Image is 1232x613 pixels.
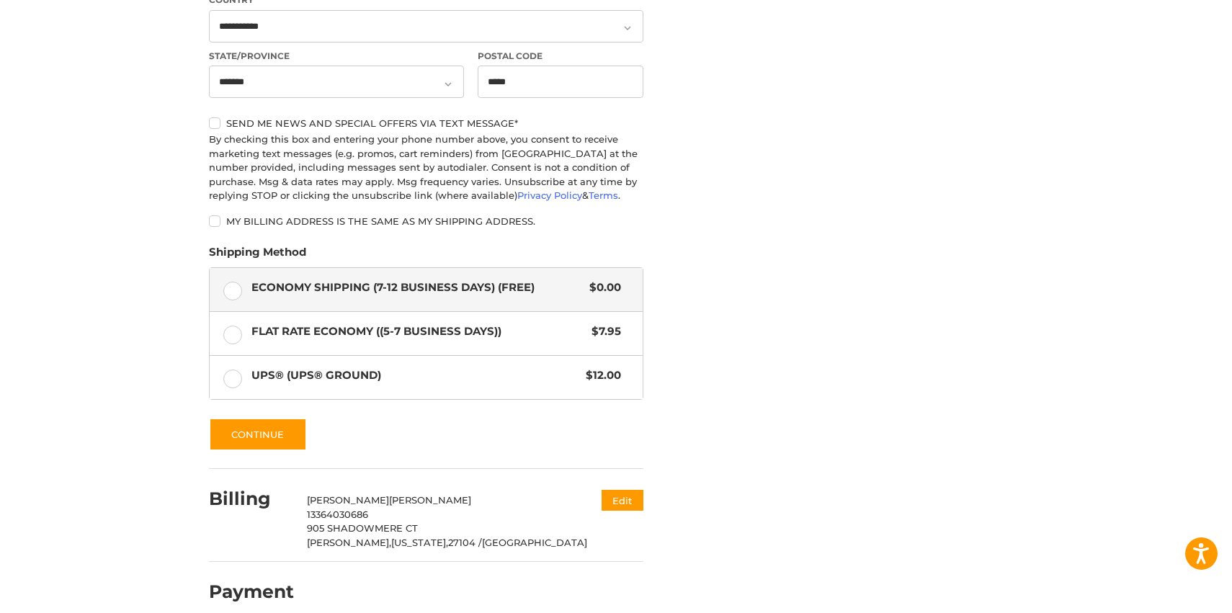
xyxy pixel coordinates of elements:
[209,418,307,451] button: Continue
[583,279,622,296] span: $0.00
[209,50,464,63] label: State/Province
[579,367,622,384] span: $12.00
[209,244,306,267] legend: Shipping Method
[209,133,643,203] div: By checking this box and entering your phone number above, you consent to receive marketing text ...
[251,279,583,296] span: Economy Shipping (7-12 Business Days) (Free)
[209,581,294,603] h2: Payment
[389,494,471,506] span: [PERSON_NAME]
[448,537,482,548] span: 27104 /
[585,323,622,340] span: $7.95
[517,189,582,201] a: Privacy Policy
[602,490,643,511] button: Edit
[589,189,618,201] a: Terms
[307,509,368,520] span: 13364030686
[482,537,587,548] span: [GEOGRAPHIC_DATA]
[209,488,293,510] h2: Billing
[391,537,448,548] span: [US_STATE],
[251,323,585,340] span: Flat Rate Economy ((5-7 Business Days))
[307,522,418,534] span: 905 SHADOWMERE CT
[307,537,391,548] span: [PERSON_NAME],
[251,367,579,384] span: UPS® (UPS® Ground)
[209,215,643,227] label: My billing address is the same as my shipping address.
[478,50,643,63] label: Postal Code
[209,117,643,129] label: Send me news and special offers via text message*
[307,494,389,506] span: [PERSON_NAME]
